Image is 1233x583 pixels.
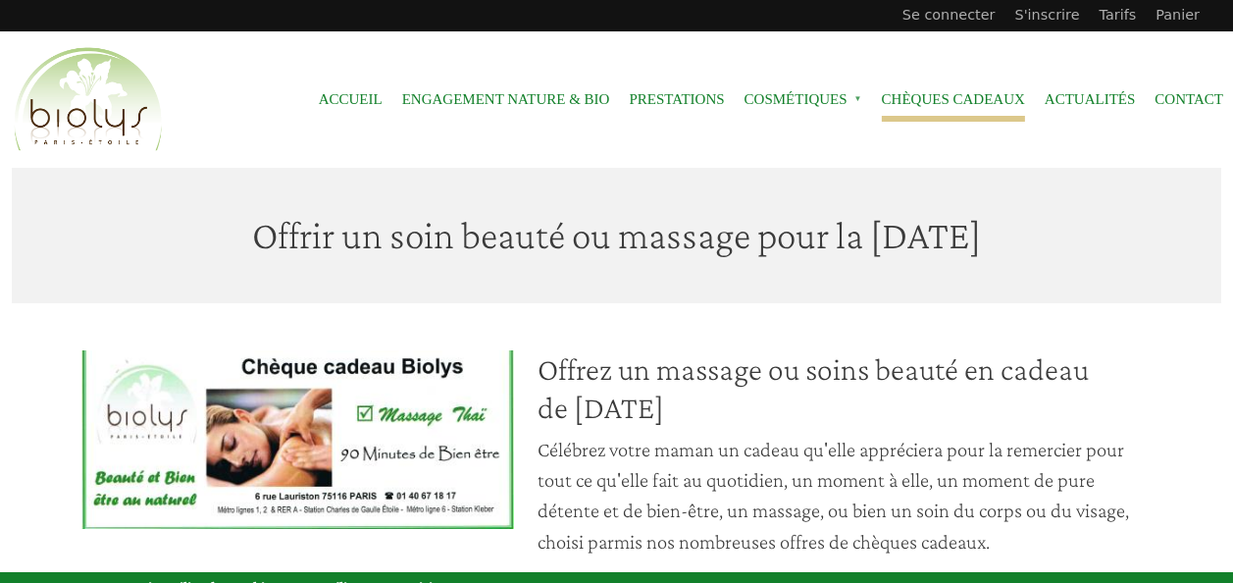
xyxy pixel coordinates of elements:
[629,78,724,122] a: Prestations
[319,78,383,122] a: Accueil
[882,78,1025,122] a: Chèques cadeaux
[1155,78,1223,122] a: Contact
[1045,78,1136,122] a: Actualités
[538,350,1153,426] h2: Offrez un massage ou soins beauté en cadeau de [DATE]
[81,350,514,529] img: cheque cadeau
[854,95,862,103] span: »
[10,44,167,156] img: Accueil
[12,212,1221,259] div: Offrir un soin beauté ou massage pour la [DATE]
[745,78,862,122] span: Cosmétiques
[402,78,610,122] a: Engagement Nature & Bio
[538,434,1153,556] p: Célébrez votre maman un cadeau qu'elle appréciera pour la remercier pour tout ce qu'elle fait au ...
